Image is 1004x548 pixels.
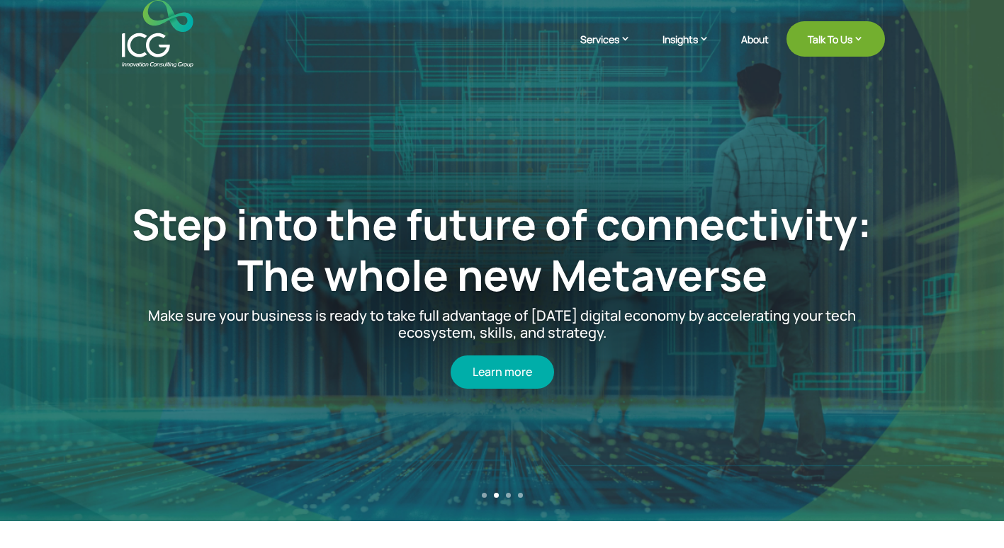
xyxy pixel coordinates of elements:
[451,355,554,389] a: Learn more
[662,32,723,67] a: Insights
[768,395,1004,548] iframe: Chat Widget
[494,493,499,498] a: 2
[741,34,769,67] a: About
[482,493,487,498] a: 1
[131,307,873,341] p: Make sure your business is ready to take full advantage of [DATE] digital economy by accelerating...
[132,195,872,304] a: Step into the future of connectivity: The whole new Metaverse
[506,493,511,498] a: 3
[580,32,645,67] a: Services
[518,493,523,498] a: 4
[786,21,885,57] a: Talk To Us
